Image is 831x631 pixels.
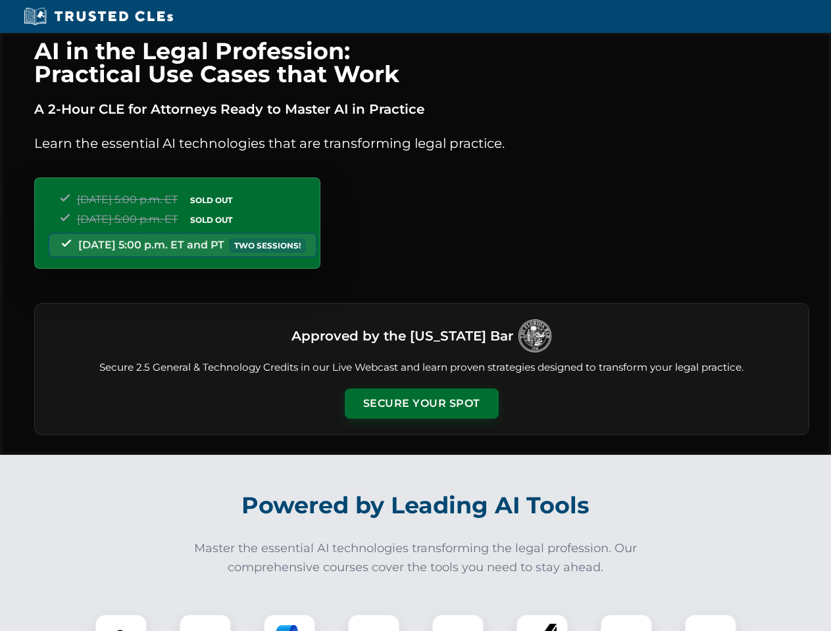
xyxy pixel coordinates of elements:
span: SOLD OUT [186,193,237,207]
h2: Powered by Leading AI Tools [51,482,780,528]
p: Learn the essential AI technologies that are transforming legal practice. [34,133,809,154]
h3: Approved by the [US_STATE] Bar [291,324,513,348]
img: Logo [518,319,551,352]
p: Secure 2.5 General & Technology Credits in our Live Webcast and learn proven strategies designed ... [51,360,793,375]
button: Secure Your Spot [345,388,499,419]
span: SOLD OUT [186,213,237,227]
p: Master the essential AI technologies transforming the legal profession. Our comprehensive courses... [186,539,646,577]
img: Trusted CLEs [20,7,177,26]
span: [DATE] 5:00 p.m. ET [77,193,178,206]
p: A 2-Hour CLE for Attorneys Ready to Master AI in Practice [34,99,809,120]
h1: AI in the Legal Profession: Practical Use Cases that Work [34,39,809,85]
span: [DATE] 5:00 p.m. ET [77,213,178,225]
